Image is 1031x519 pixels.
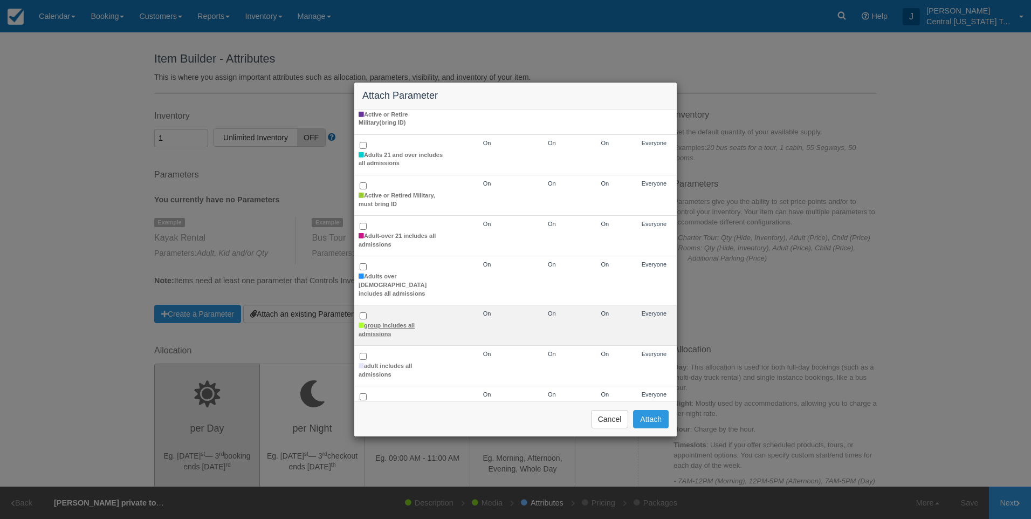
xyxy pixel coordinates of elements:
label: adult includes all admissions [359,362,444,379]
h4: Attach Parameter [362,91,669,101]
span: On [601,391,609,398]
span: On [483,180,491,187]
span: On [483,261,491,268]
span: On [601,351,609,357]
button: Cancel [591,410,629,428]
span: On [601,180,609,187]
span: On [548,310,556,317]
span: On [483,221,491,227]
td: Everyone [631,135,677,175]
span: On [548,391,556,398]
td: Everyone [631,305,677,346]
td: Everyone [631,175,677,216]
span: On [601,261,609,268]
span: On [483,310,491,317]
td: Everyone [631,256,677,305]
label: Active or Retire Military(bring ID) [359,111,444,127]
span: On [483,391,491,398]
span: On [548,180,556,187]
label: Adults 21 and over includes all admissions [359,151,444,168]
td: Everyone [631,386,677,427]
span: On [601,310,609,317]
button: Attach [633,410,669,428]
td: Everyone [631,94,677,134]
td: Everyone [631,216,677,256]
label: Active or Retired Military, must bring ID [359,192,444,208]
span: On [483,351,491,357]
span: On [548,221,556,227]
label: Adults over [DEMOGRAPHIC_DATA] includes all admissions [359,272,444,298]
label: Adult-over 21 includes all admissions [359,232,444,249]
span: On [601,221,609,227]
span: On [548,351,556,357]
span: On [601,140,609,146]
td: Everyone [631,346,677,386]
label: group includes all admissions [359,322,444,338]
span: On [548,261,556,268]
span: On [548,140,556,146]
span: On [483,140,491,146]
